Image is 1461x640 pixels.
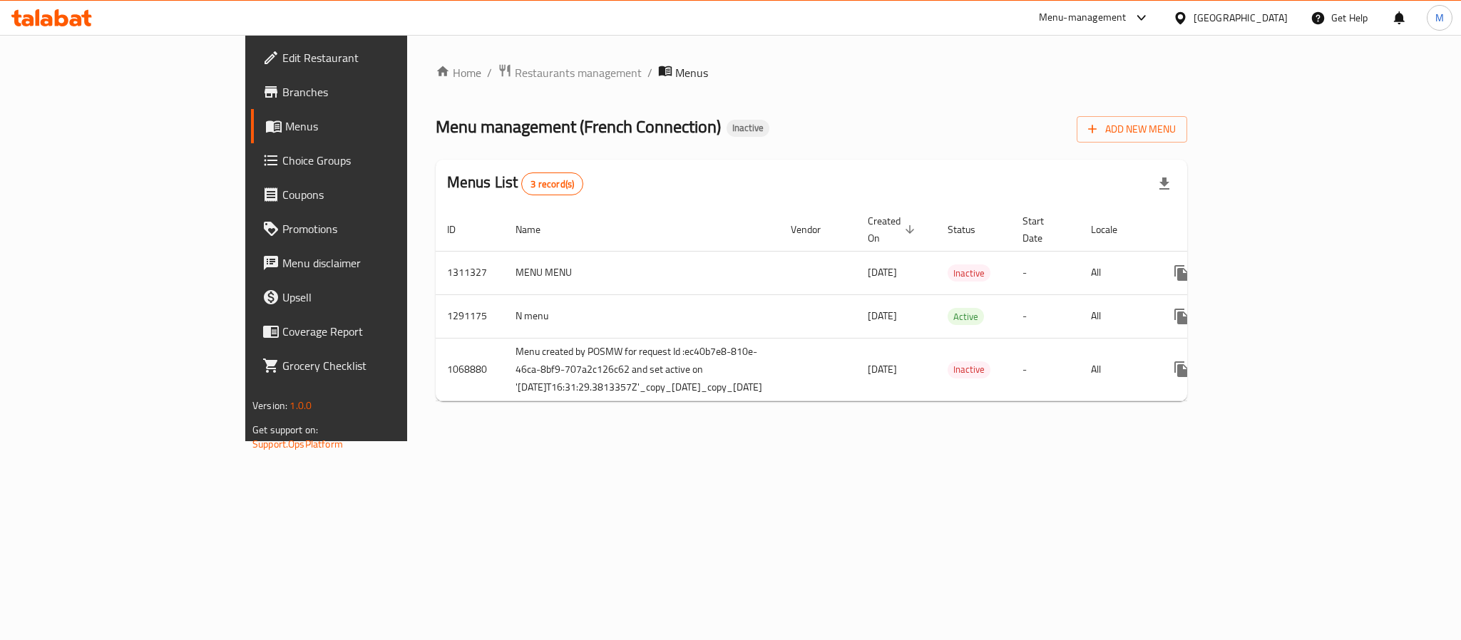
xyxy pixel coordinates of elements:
[282,323,478,340] span: Coverage Report
[251,349,489,383] a: Grocery Checklist
[791,221,839,238] span: Vendor
[1147,167,1181,201] div: Export file
[868,306,897,325] span: [DATE]
[436,110,721,143] span: Menu management ( French Connection )
[251,143,489,177] a: Choice Groups
[868,360,897,378] span: [DATE]
[251,246,489,280] a: Menu disclaimer
[282,254,478,272] span: Menu disclaimer
[1022,212,1062,247] span: Start Date
[948,309,984,325] span: Active
[282,49,478,66] span: Edit Restaurant
[487,64,492,81] li: /
[252,396,287,415] span: Version:
[251,212,489,246] a: Promotions
[948,308,984,325] div: Active
[436,208,1313,401] table: enhanced table
[1088,120,1176,138] span: Add New Menu
[522,177,583,191] span: 3 record(s)
[1164,299,1199,334] button: more
[647,64,652,81] li: /
[948,361,990,378] span: Inactive
[1011,294,1080,338] td: -
[498,63,642,82] a: Restaurants management
[1077,116,1187,143] button: Add New Menu
[868,212,919,247] span: Created On
[1011,251,1080,294] td: -
[252,435,343,453] a: Support.OpsPlatform
[504,251,779,294] td: MENU MENU
[251,41,489,75] a: Edit Restaurant
[251,280,489,314] a: Upsell
[868,263,897,282] span: [DATE]
[289,396,312,415] span: 1.0.0
[948,264,990,282] div: Inactive
[1080,294,1153,338] td: All
[516,221,559,238] span: Name
[727,122,769,134] span: Inactive
[251,177,489,212] a: Coupons
[515,64,642,81] span: Restaurants management
[675,64,708,81] span: Menus
[447,172,583,195] h2: Menus List
[727,120,769,137] div: Inactive
[447,221,474,238] span: ID
[504,338,779,401] td: Menu created by POSMW for request Id :ec40b7e8-810e-46ca-8bf9-707a2c126c62 and set active on '[DA...
[285,118,478,135] span: Menus
[1435,10,1444,26] span: M
[1011,338,1080,401] td: -
[282,152,478,169] span: Choice Groups
[521,172,583,195] div: Total records count
[282,289,478,306] span: Upsell
[1080,338,1153,401] td: All
[948,361,990,378] div: Inactive
[251,75,489,109] a: Branches
[948,221,994,238] span: Status
[436,63,1187,82] nav: breadcrumb
[282,186,478,203] span: Coupons
[1039,9,1127,26] div: Menu-management
[1164,352,1199,386] button: more
[282,220,478,237] span: Promotions
[1164,256,1199,290] button: more
[282,357,478,374] span: Grocery Checklist
[504,294,779,338] td: N menu
[251,314,489,349] a: Coverage Report
[948,265,990,282] span: Inactive
[1194,10,1288,26] div: [GEOGRAPHIC_DATA]
[1153,208,1313,252] th: Actions
[252,420,318,439] span: Get support on:
[1091,221,1136,238] span: Locale
[282,83,478,100] span: Branches
[1080,251,1153,294] td: All
[251,109,489,143] a: Menus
